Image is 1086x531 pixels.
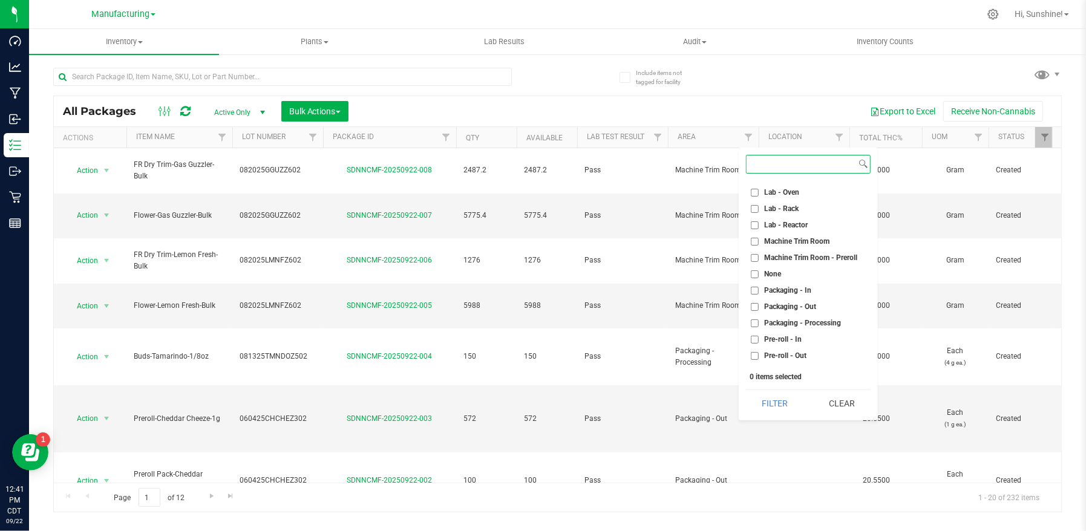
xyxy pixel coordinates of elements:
span: 082025GGUZZ602 [240,165,316,176]
span: Bulk Actions [289,106,341,116]
span: Machine Trim Room [675,255,751,266]
a: Area [678,132,696,141]
inline-svg: Reports [9,217,21,229]
span: Pass [584,210,661,221]
p: (4 g ea.) [929,357,981,368]
input: Pre-roll - In [751,336,759,344]
inline-svg: Inbound [9,113,21,125]
span: Action [66,207,99,224]
span: 060425CHCHEZ302 [240,475,316,486]
a: Go to the last page [222,488,240,504]
span: 100 [524,475,570,486]
span: 081325TMNDOZ502 [240,351,316,362]
span: 1276 [524,255,570,266]
button: Receive Non-Cannabis [943,101,1043,122]
a: Total THC% [859,134,903,142]
span: Pass [584,165,661,176]
span: Audit [600,36,789,47]
a: SDNNCMF-20250922-002 [347,476,433,484]
a: Filter [648,127,668,148]
a: Status [998,132,1024,141]
span: Pass [584,475,661,486]
span: Packaging - Out [764,303,816,310]
span: 5988 [524,300,570,311]
span: Pass [584,255,661,266]
span: Preroll-Cheddar Cheeze-1g [134,413,225,425]
input: Lab - Reactor [751,221,759,229]
button: Filter [746,390,804,417]
span: 5775.4 [524,210,570,221]
span: select [99,162,114,179]
span: 572 [524,413,570,425]
a: Lab Test Result [587,132,644,141]
span: Pre-roll - Out [764,352,806,359]
span: Created [996,165,1048,176]
input: Packaging - Out [751,303,759,311]
div: Manage settings [986,8,1001,20]
a: Qty [466,134,479,142]
span: Packaging - Out [675,475,751,486]
input: Machine Trim Room - Preroll [751,254,759,262]
span: Created [996,475,1048,486]
span: Machine Trim Room - Preroll [764,254,857,261]
span: Manufacturing [91,9,149,19]
span: Gram [929,255,981,266]
span: select [99,472,114,489]
span: Created [996,413,1048,425]
inline-svg: Inventory [9,139,21,151]
span: Machine Trim Room [675,165,751,176]
inline-svg: Dashboard [9,35,21,47]
p: (5 g ea.) [929,481,981,492]
span: Flower-Lemon Fresh-Bulk [134,300,225,311]
span: 082025LMNFZ602 [240,300,316,311]
a: Filter [969,127,989,148]
inline-svg: Manufacturing [9,87,21,99]
inline-svg: Analytics [9,61,21,73]
span: Inventory Counts [840,36,930,47]
span: Pass [584,351,661,362]
input: Search [747,155,856,173]
span: Each [929,469,981,492]
span: select [99,207,114,224]
span: Each [929,345,981,368]
span: 100 [463,475,509,486]
a: SDNNCMF-20250922-008 [347,166,433,174]
span: Packaging - Processing [675,345,751,368]
span: select [99,410,114,427]
input: Packaging - Processing [751,319,759,327]
span: Include items not tagged for facility [636,68,696,86]
a: Lab Results [410,29,600,54]
span: Action [66,410,99,427]
span: Packaging - In [764,287,811,294]
span: 150 [524,351,570,362]
a: SDNNCMF-20250922-007 [347,211,433,220]
span: Machine Trim Room [675,300,751,311]
span: select [99,252,114,269]
input: Packaging - In [751,287,759,295]
span: 5775.4 [463,210,509,221]
span: Packaging - Processing [764,319,841,327]
span: 082025GGUZZ602 [240,210,316,221]
span: Created [996,351,1048,362]
span: Plants [220,36,408,47]
span: Created [996,255,1048,266]
span: Created [996,300,1048,311]
span: 2487.2 [524,165,570,176]
span: Lab - Oven [764,189,799,196]
a: Go to the next page [203,488,220,504]
span: Inventory [29,36,219,47]
input: Lab - Oven [751,189,759,197]
span: Gram [929,210,981,221]
span: FR Dry Trim-Gas Guzzler-Bulk [134,159,225,182]
span: 060425CHCHEZ302 [240,413,316,425]
button: Bulk Actions [281,101,348,122]
span: Packaging - Out [675,413,751,425]
span: None [764,270,781,278]
input: Lab - Rack [751,205,759,213]
span: Machine Trim Room [675,210,751,221]
span: Flower-Gas Guzzler-Bulk [134,210,225,221]
iframe: Resource center [12,434,48,471]
a: Filter [436,127,456,148]
span: Each [929,407,981,430]
p: (1 g ea.) [929,419,981,430]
